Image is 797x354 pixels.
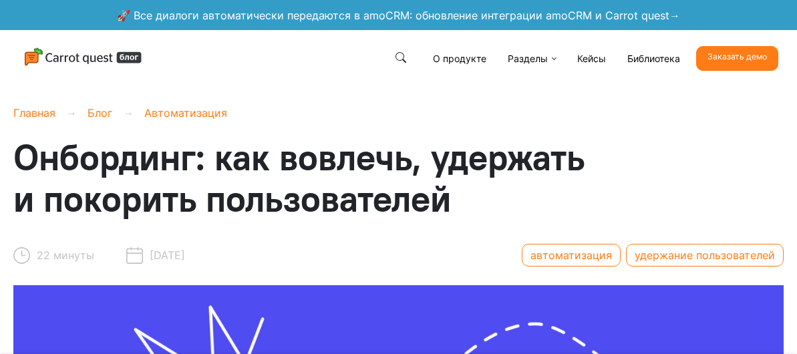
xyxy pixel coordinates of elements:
[144,106,227,120] a: Автоматизация
[626,244,784,267] a: удержание пользователей
[669,7,680,23] strong: →
[522,244,621,267] a: автоматизация
[13,241,94,269] div: 22 минуты
[572,46,611,71] a: Кейсы
[696,46,778,71] a: Заказать демо
[13,106,55,120] a: Главная
[622,46,685,71] a: Библиотека
[24,47,142,67] img: Carrot quest
[428,46,492,71] a: О продукте
[502,46,561,71] a: Разделы
[88,106,112,120] a: Блог
[126,241,185,269] div: [DATE]
[13,134,585,222] span: Онбординг: как вовлечь, удержать и покорить пользователей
